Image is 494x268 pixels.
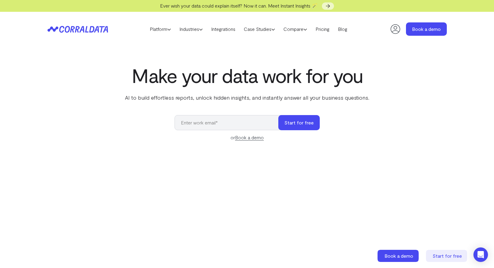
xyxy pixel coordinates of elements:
a: Pricing [311,25,334,34]
input: Enter work email* [175,115,284,130]
h1: Make your data work for you [124,65,371,86]
a: Book a demo [235,134,264,141]
a: Industries [175,25,207,34]
span: Ever wish your data could explain itself? Now it can. Meet Instant Insights 🪄 [160,3,318,8]
button: Start for free [278,115,320,130]
a: Case Studies [240,25,279,34]
a: Platform [146,25,175,34]
a: Compare [279,25,311,34]
a: Book a demo [406,22,447,36]
span: Book a demo [384,253,413,259]
a: Book a demo [378,250,420,262]
div: or [175,134,320,141]
a: Blog [334,25,352,34]
a: Integrations [207,25,240,34]
p: AI to build effortless reports, unlock hidden insights, and instantly answer all your business qu... [124,94,371,101]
